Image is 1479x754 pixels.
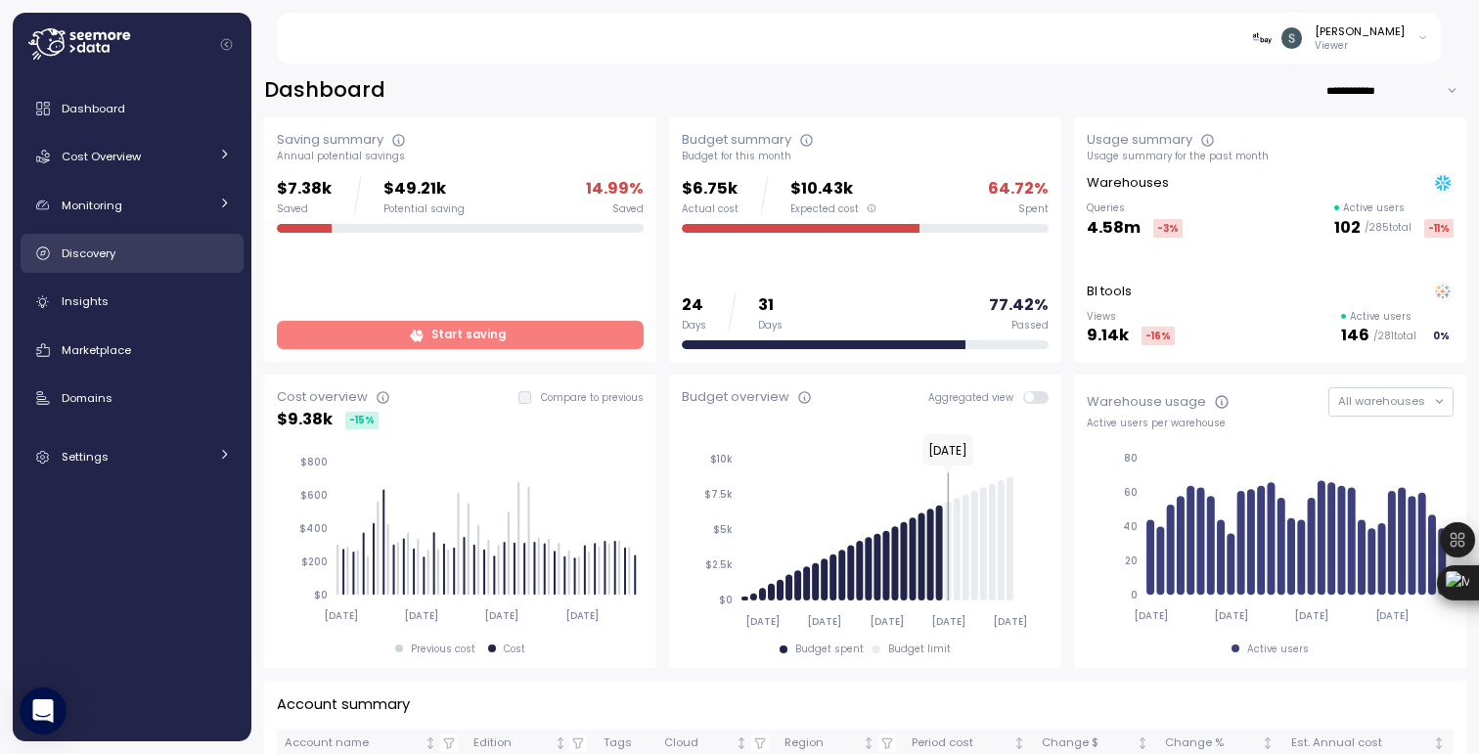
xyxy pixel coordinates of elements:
p: 64.72 % [988,176,1049,202]
div: Not sorted [1261,736,1275,750]
tspan: $800 [300,456,328,468]
a: Start saving [277,321,644,349]
text: [DATE] [928,442,967,459]
div: Passed [1011,319,1049,333]
div: Warehouse usage [1087,392,1206,412]
button: All warehouses [1328,387,1454,416]
tspan: [DATE] [993,615,1027,628]
span: Dashboard [62,101,125,116]
tspan: [DATE] [869,615,903,628]
div: -11 % [1424,219,1454,238]
tspan: [DATE] [324,609,358,622]
div: 0 % [1429,327,1454,345]
tspan: $400 [299,522,328,535]
span: Discovery [62,245,115,261]
tspan: 0 [1131,589,1138,601]
p: Queries [1087,201,1183,215]
div: Change $ [1042,734,1133,752]
p: $ 9.38k [277,407,333,433]
p: Active users [1350,310,1412,324]
div: -3 % [1153,219,1183,238]
p: Account summary [277,693,410,716]
p: $6.75k [682,176,739,202]
tspan: $200 [301,555,328,568]
div: Account name [285,734,422,752]
p: 9.14k [1087,323,1129,349]
a: Monitoring [21,186,244,225]
span: Aggregated view [928,391,1023,404]
button: Collapse navigation [214,37,239,52]
span: Domains [62,390,112,406]
span: Start saving [431,322,506,348]
tspan: 80 [1124,452,1138,465]
div: Days [682,319,706,333]
p: Views [1087,310,1175,324]
div: Change % [1165,734,1259,752]
div: -16 % [1142,327,1175,345]
tspan: [DATE] [1295,609,1329,622]
div: Not sorted [1432,736,1446,750]
div: Budget overview [682,387,789,407]
p: $7.38k [277,176,332,202]
div: Usage summary [1087,130,1192,150]
a: Domains [21,378,244,418]
tspan: $0 [314,589,328,601]
div: -15 % [345,412,379,429]
tspan: [DATE] [404,609,438,622]
p: $49.21k [383,176,465,202]
p: Warehouses [1087,173,1169,193]
p: Viewer [1315,39,1405,53]
tspan: $600 [300,489,328,502]
span: Cost Overview [62,149,141,164]
p: 31 [758,292,783,319]
div: Potential saving [383,202,465,216]
p: / 285 total [1365,221,1412,235]
tspan: $2.5k [705,558,733,571]
div: Budget spent [795,643,864,656]
div: Cost overview [277,387,368,407]
div: Open Intercom Messenger [20,687,67,734]
tspan: [DATE] [807,615,841,628]
p: 4.58m [1087,215,1141,242]
div: Saving summary [277,130,383,150]
div: Spent [1018,202,1049,216]
div: Saved [277,202,332,216]
div: Est. Annual cost [1291,734,1429,752]
p: Active users [1343,201,1405,215]
div: Edition [473,734,550,752]
div: Tags [604,734,649,752]
img: 676124322ce2d31a078e3b71.PNG [1252,27,1273,48]
p: / 281 total [1373,330,1416,343]
a: Dashboard [21,89,244,128]
p: 14.99 % [586,176,644,202]
div: Cost [504,643,525,656]
div: Active users [1247,643,1309,656]
div: Active users per warehouse [1087,417,1454,430]
div: Not sorted [862,736,875,750]
div: Not sorted [1012,736,1026,750]
tspan: [DATE] [931,615,965,628]
div: Days [758,319,783,333]
p: 77.42 % [989,292,1049,319]
div: Actual cost [682,202,739,216]
tspan: [DATE] [485,609,519,622]
span: Expected cost [790,202,859,216]
span: Marketplace [62,342,131,358]
a: Cost Overview [21,137,244,176]
tspan: [DATE] [1375,609,1410,622]
div: Region [784,734,859,752]
div: Cloud [664,734,732,752]
p: 146 [1341,323,1369,349]
div: Budget summary [682,130,791,150]
div: Saved [612,202,644,216]
span: Settings [62,449,109,465]
p: Compare to previous [541,391,644,405]
p: 102 [1334,215,1361,242]
tspan: $10k [710,453,733,466]
h2: Dashboard [264,76,385,105]
tspan: 40 [1123,520,1138,533]
p: BI tools [1087,282,1132,301]
tspan: [DATE] [565,609,600,622]
div: Budget limit [888,643,951,656]
img: ACg8ocKMsVOD1W2Gy6bIesyuY-LWTCz5bilwhDLZ0RBm4cbOtNfIGw=s96-c [1281,27,1302,48]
